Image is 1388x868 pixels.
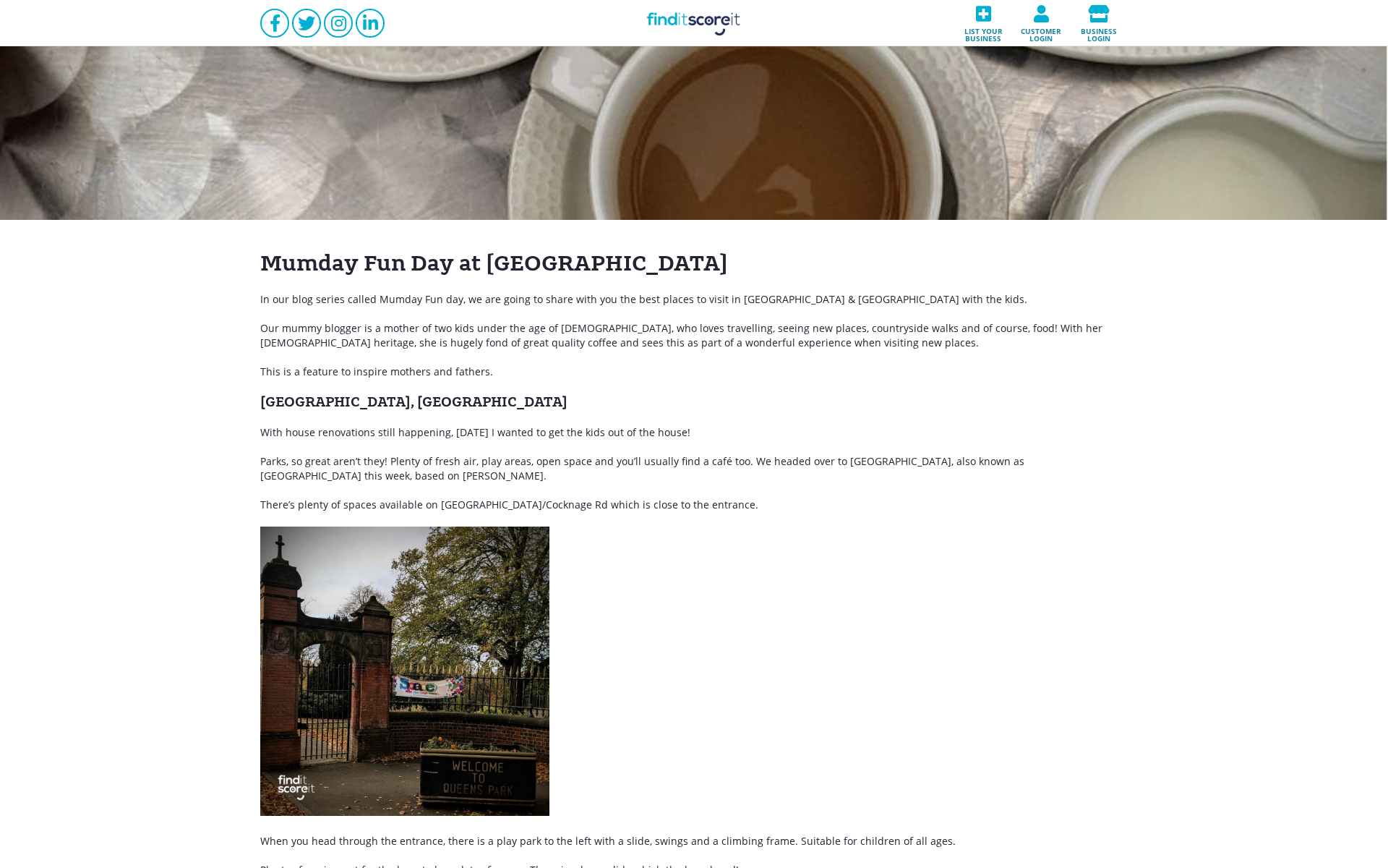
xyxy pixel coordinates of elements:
p: Parks, so great aren’t they! Plenty of fresh air, play areas, open space and you’ll usually find ... [260,454,1128,483]
a: Business login [1070,1,1128,46]
p: With house renovations still happening, [DATE] I wanted to get the kids out of the house! [260,425,1128,440]
h2: [GEOGRAPHIC_DATA], [GEOGRAPHIC_DATA] [260,393,1128,411]
span: Business login [1074,22,1123,42]
h1: Mumday Fun Day at [GEOGRAPHIC_DATA] [260,249,1128,278]
span: List your business [959,22,1008,42]
p: There’s plenty of spaces available on [GEOGRAPHIC_DATA]/Cocknage Rd which is close to the entrance. [260,498,1128,512]
p: In our blog series called Mumday Fun day, we are going to share with you the best places to visit... [260,292,1128,379]
a: Customer login [1012,1,1070,46]
img: 15_3.jpg [260,527,549,816]
a: List your business [954,1,1012,46]
span: Customer login [1016,22,1066,42]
